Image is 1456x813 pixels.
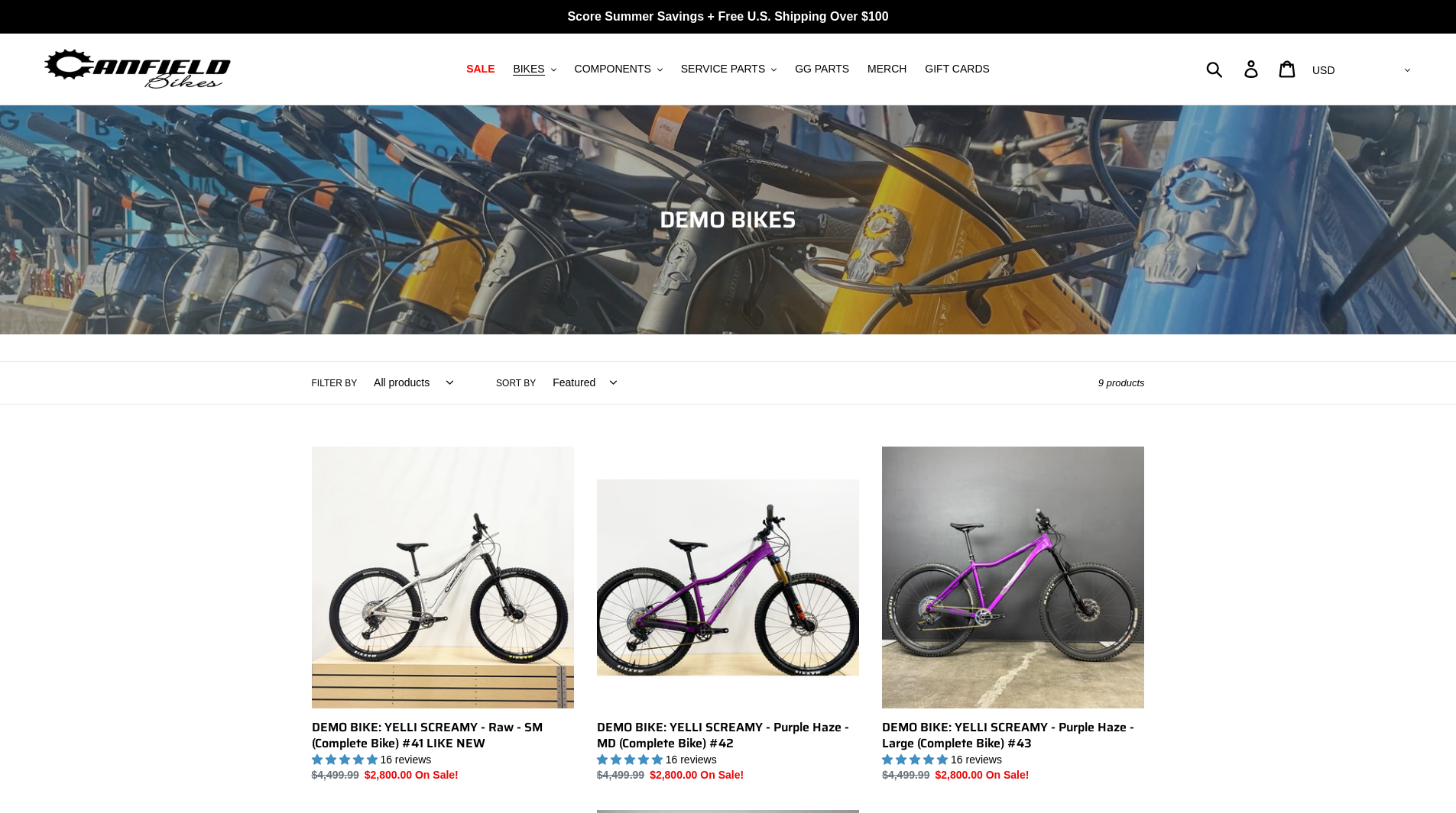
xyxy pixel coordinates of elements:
[795,63,849,76] span: GG PARTS
[787,59,857,79] a: GG PARTS
[466,63,495,76] span: SALE
[42,45,233,93] img: Canfield Bikes
[681,63,765,76] span: SERVICE PARTS
[496,376,536,390] label: Sort by
[660,202,796,237] span: DEMO BIKES
[867,63,906,76] span: MERCH
[673,59,784,79] button: SERVICE PARTS
[1214,52,1253,85] input: Search
[312,376,358,390] label: Filter by
[925,63,990,76] span: GIFT CARDS
[575,63,651,76] span: COMPONENTS
[860,59,914,79] a: MERCH
[513,63,544,76] span: BIKES
[567,59,670,79] button: COMPONENTS
[505,59,563,79] button: BIKES
[917,59,997,79] a: GIFT CARDS
[459,59,502,79] a: SALE
[1098,377,1145,389] span: 9 products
